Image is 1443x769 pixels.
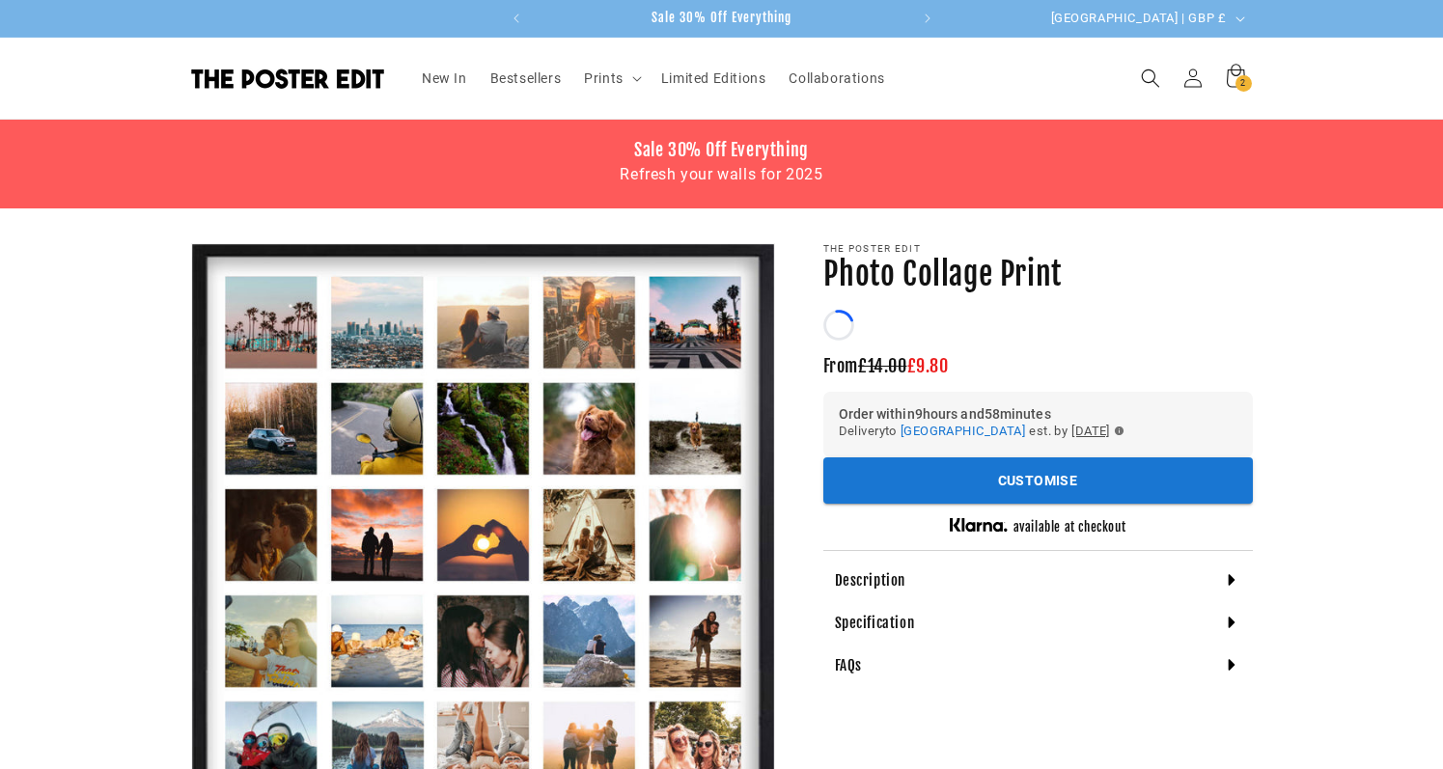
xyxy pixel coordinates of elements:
h6: Order within 9 hours and 58 minutes [839,407,1237,421]
span: [GEOGRAPHIC_DATA] [901,424,1025,438]
h5: available at checkout [1013,519,1126,536]
h4: FAQs [835,656,862,675]
button: Customise [823,457,1253,505]
summary: Search [1129,57,1172,99]
span: [GEOGRAPHIC_DATA] | GBP £ [1051,9,1227,28]
span: £14.00 [858,355,907,376]
h4: Description [835,571,906,590]
span: Prints [584,69,624,87]
span: Bestsellers [490,69,562,87]
p: The Poster Edit [823,243,1253,255]
span: 2 [1240,75,1246,92]
h3: From [823,355,1253,377]
span: £9.80 [907,355,949,376]
a: Bestsellers [479,58,573,98]
span: est. by [1029,421,1068,442]
span: [DATE] [1071,421,1110,442]
div: outlined primary button group [823,457,1253,505]
a: New In [410,58,479,98]
a: Collaborations [777,58,896,98]
img: The Poster Edit [191,69,384,89]
span: Collaborations [789,69,884,87]
a: The Poster Edit [183,61,391,96]
h1: Photo Collage Print [823,255,1253,295]
span: New In [422,69,467,87]
span: Sale 30% Off Everything [652,10,791,25]
button: [GEOGRAPHIC_DATA] [901,421,1025,442]
span: Delivery to [839,421,897,442]
span: Limited Editions [661,69,766,87]
summary: Prints [572,58,650,98]
h4: Specification [835,614,915,633]
a: Limited Editions [650,58,778,98]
